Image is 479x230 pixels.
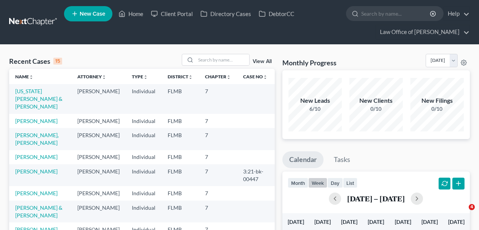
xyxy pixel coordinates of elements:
[15,118,58,124] a: [PERSON_NAME]
[263,75,268,79] i: unfold_more
[255,7,298,21] a: DebtorCC
[469,204,475,210] span: 4
[376,25,469,39] a: Law Office of [PERSON_NAME]
[410,105,464,113] div: 0/10
[448,219,465,225] span: [DATE]
[282,151,324,168] a: Calendar
[341,219,357,225] span: [DATE]
[288,219,304,225] span: [DATE]
[205,74,231,79] a: Chapterunfold_more
[71,186,126,200] td: [PERSON_NAME]
[314,219,331,225] span: [DATE]
[162,164,199,186] td: FLMB
[143,75,148,79] i: unfold_more
[395,219,411,225] span: [DATE]
[15,88,62,110] a: [US_STATE][PERSON_NAME] & [PERSON_NAME]
[15,74,34,79] a: Nameunfold_more
[444,7,469,21] a: Help
[162,201,199,222] td: FLMB
[15,132,59,146] a: [PERSON_NAME], [PERSON_NAME]
[226,75,231,79] i: unfold_more
[15,190,58,196] a: [PERSON_NAME]
[199,114,237,128] td: 7
[162,186,199,200] td: FLMB
[243,74,268,79] a: Case Nounfold_more
[199,84,237,113] td: 7
[199,164,237,186] td: 7
[199,150,237,164] td: 7
[347,194,405,202] h2: [DATE] – [DATE]
[80,11,105,17] span: New Case
[162,114,199,128] td: FLMB
[132,74,148,79] a: Typeunfold_more
[199,201,237,222] td: 7
[327,151,357,168] a: Tasks
[343,178,357,188] button: list
[162,150,199,164] td: FLMB
[126,128,162,150] td: Individual
[29,75,34,79] i: unfold_more
[71,84,126,113] td: [PERSON_NAME]
[126,150,162,164] td: Individual
[288,105,342,113] div: 6/10
[168,74,193,79] a: Districtunfold_more
[115,7,147,21] a: Home
[410,96,464,105] div: New Filings
[327,178,343,188] button: day
[126,164,162,186] td: Individual
[421,219,438,225] span: [DATE]
[199,186,237,200] td: 7
[126,186,162,200] td: Individual
[197,7,255,21] a: Directory Cases
[53,58,62,65] div: 15
[368,219,384,225] span: [DATE]
[453,204,471,222] iframe: Intercom live chat
[102,75,106,79] i: unfold_more
[126,84,162,113] td: Individual
[253,59,272,64] a: View All
[282,58,336,67] h3: Monthly Progress
[237,164,275,186] td: 3:21-bk-00447
[349,105,403,113] div: 0/10
[15,168,58,175] a: [PERSON_NAME]
[288,96,342,105] div: New Leads
[126,114,162,128] td: Individual
[308,178,327,188] button: week
[288,178,308,188] button: month
[349,96,403,105] div: New Clients
[9,57,62,66] div: Recent Cases
[15,154,58,160] a: [PERSON_NAME]
[196,54,249,65] input: Search by name...
[126,201,162,222] td: Individual
[199,128,237,150] td: 7
[147,7,197,21] a: Client Portal
[188,75,193,79] i: unfold_more
[71,201,126,222] td: [PERSON_NAME]
[162,84,199,113] td: FLMB
[361,6,431,21] input: Search by name...
[71,128,126,150] td: [PERSON_NAME]
[71,164,126,186] td: [PERSON_NAME]
[71,114,126,128] td: [PERSON_NAME]
[77,74,106,79] a: Attorneyunfold_more
[162,128,199,150] td: FLMB
[15,204,62,219] a: [PERSON_NAME] & [PERSON_NAME]
[71,150,126,164] td: [PERSON_NAME]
